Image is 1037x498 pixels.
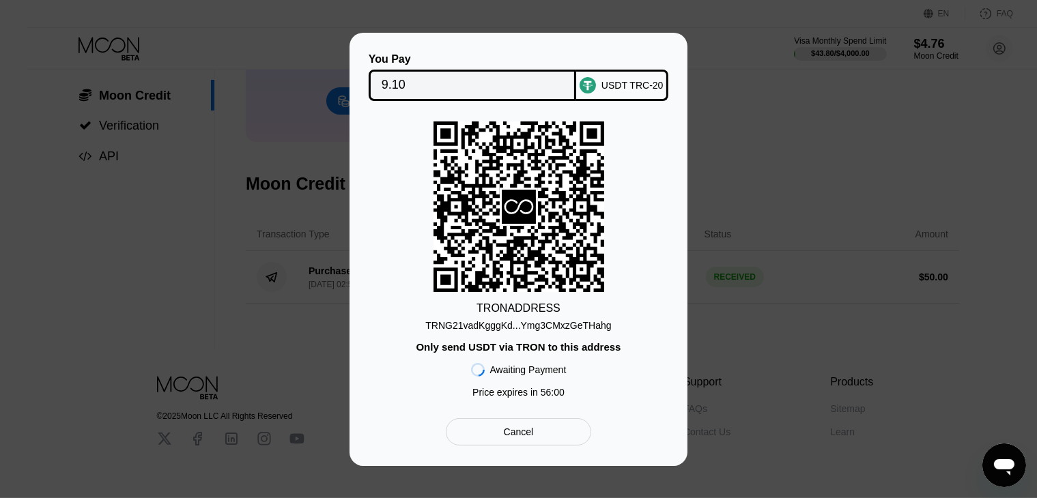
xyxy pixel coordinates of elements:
div: TRON ADDRESS [477,302,560,314]
div: TRNG21vadKgggKd...Ymg3CMxzGeTHahg [425,314,611,331]
div: You PayUSDT TRC-20 [370,53,667,101]
div: You Pay [369,53,577,65]
div: Price expires in [472,387,565,398]
iframe: Button to launch messaging window [982,443,1026,487]
span: 56 : 00 [541,387,565,398]
div: USDT TRC-20 [601,80,664,91]
div: Only send USDT via TRON to this address [416,341,621,353]
div: Cancel [504,426,534,438]
div: Cancel [446,418,591,445]
div: TRNG21vadKgggKd...Ymg3CMxzGeTHahg [425,320,611,331]
div: Awaiting Payment [490,364,567,375]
